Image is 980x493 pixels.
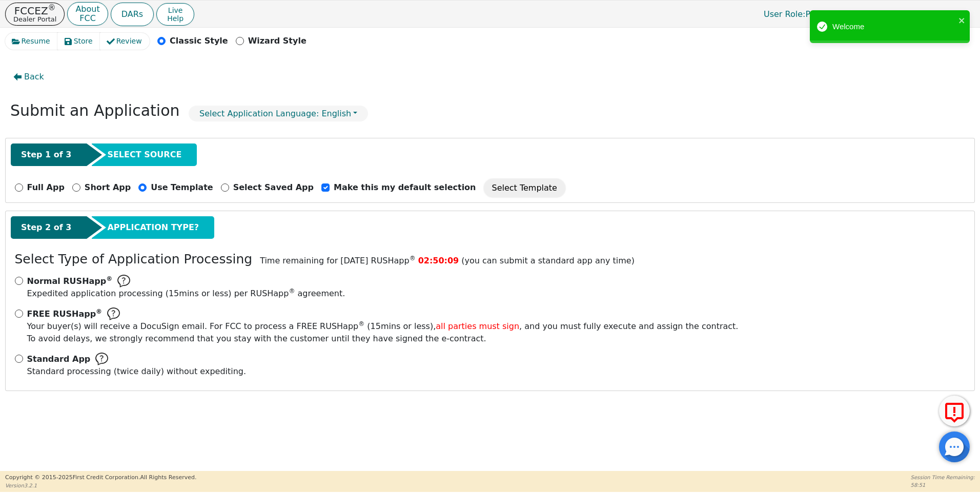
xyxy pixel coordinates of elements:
[27,309,103,319] span: FREE RUSHapp
[156,3,194,26] button: LiveHelp
[107,149,181,161] span: SELECT SOURCE
[850,6,975,22] button: 4248A:[PERSON_NAME]
[27,366,247,376] span: Standard processing (twice daily) without expediting.
[911,481,975,489] p: 58:51
[27,320,739,345] span: To avoid delays, we strongly recommend that you stay with the customer until they have signed the...
[170,35,228,47] p: Classic Style
[106,275,112,282] sup: ®
[289,287,295,295] sup: ®
[75,14,99,23] p: FCC
[461,256,635,265] span: (you can submit a standard app any time)
[67,2,108,26] button: AboutFCC
[117,275,130,287] img: Help Bubble
[116,36,142,47] span: Review
[764,9,805,19] span: User Role :
[95,353,108,365] img: Help Bubble
[334,181,476,194] p: Make this my default selection
[233,181,314,194] p: Select Saved App
[107,221,199,234] span: APPLICATION TYPE?
[107,307,120,320] img: Help Bubble
[753,4,847,24] p: Primary
[10,101,180,120] h2: Submit an Application
[27,289,345,298] span: Expedited application processing ( 15 mins or less) per RUSHapp agreement.
[958,14,966,26] button: close
[5,474,196,482] p: Copyright © 2015- 2025 First Credit Corporation.
[151,181,213,194] p: Use Template
[484,179,565,197] button: Select Template
[57,33,100,50] button: Store
[111,3,154,26] button: DARs
[939,396,970,426] button: Report Error to FCC
[358,320,364,327] sup: ®
[21,221,71,234] span: Step 2 of 3
[100,33,150,50] button: Review
[167,14,183,23] span: Help
[85,181,131,194] p: Short App
[436,321,519,331] span: all parties must sign
[22,36,50,47] span: Resume
[248,35,307,47] p: Wizard Style
[410,255,416,262] sup: ®
[5,33,58,50] button: Resume
[167,6,183,14] span: Live
[27,276,113,286] span: Normal RUSHapp
[189,106,368,121] button: Select Application Language: English
[48,3,56,12] sup: ®
[753,4,847,24] a: User Role:Primary
[24,71,44,83] span: Back
[140,474,196,481] span: All Rights Reserved.
[832,21,955,33] div: Welcome
[911,474,975,481] p: Session Time Remaining:
[5,65,52,89] button: Back
[27,181,65,194] p: Full App
[418,256,459,265] span: 02:50:09
[21,149,71,161] span: Step 1 of 3
[5,482,196,489] p: Version 3.2.1
[74,36,93,47] span: Store
[13,6,56,16] p: FCCEZ
[75,5,99,13] p: About
[96,308,102,315] sup: ®
[260,256,416,265] span: Time remaining for [DATE] RUSHapp
[15,252,253,267] h3: Select Type of Application Processing
[5,3,65,26] button: FCCEZ®Dealer Portal
[27,321,739,331] span: Your buyer(s) will receive a DocuSign email. For FCC to process a FREE RUSHapp ( 15 mins or less)...
[13,16,56,23] p: Dealer Portal
[27,353,91,365] span: Standard App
